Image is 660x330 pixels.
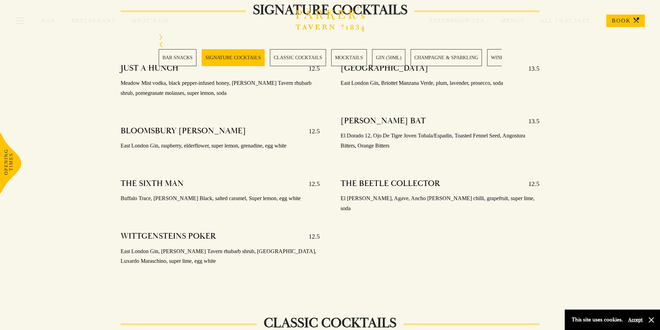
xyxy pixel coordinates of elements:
p: East London Gin, raspberry, elderflower, super lemon, grenadine, egg white [121,141,320,151]
h4: [PERSON_NAME] BAT [341,116,426,127]
button: Accept [628,316,643,323]
p: 12.5 [302,178,320,189]
h4: WITTGENSTEINS POKER [121,231,216,242]
a: 5 / 28 [372,49,405,66]
p: Buffalo Trace, [PERSON_NAME] Black, salted caramel, Super lemon, egg white [121,194,320,204]
p: 12.5 [302,126,320,137]
p: East London Gin, [PERSON_NAME] Tavern rhubarb shrub, [GEOGRAPHIC_DATA], Luxardo Maraschino, super... [121,247,320,267]
p: 12.5 [302,231,320,242]
a: 3 / 28 [270,49,326,66]
a: 4 / 28 [331,49,367,66]
h4: THE SIXTH MAN [121,178,184,189]
a: 1 / 28 [159,49,196,66]
p: El [PERSON_NAME], Agave, Ancho [PERSON_NAME] chilli, grapefruit, super lime, soda [341,194,540,214]
p: 12.5 [521,178,539,189]
p: Meadow Mist vodka, black pepper-infused honey, [PERSON_NAME] Tavern rhubarb shrub, pomegranate mo... [121,78,320,98]
a: 2 / 28 [202,49,265,66]
h4: BLOOMSBURY [PERSON_NAME] [121,126,246,137]
a: 7 / 28 [487,49,510,66]
h4: THE BEETLE COLLECTOR [341,178,440,189]
button: Close and accept [648,316,655,323]
p: This site uses cookies. [572,315,623,325]
p: El Dorado 12, Ojo De Tigre Joven Tobala/Espadin, Toasted Fennel Seed, Angostura Bitters, Orange B... [341,131,540,151]
a: 6 / 28 [411,49,482,66]
div: Previous slide [159,42,502,49]
p: 13.5 [521,116,539,127]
